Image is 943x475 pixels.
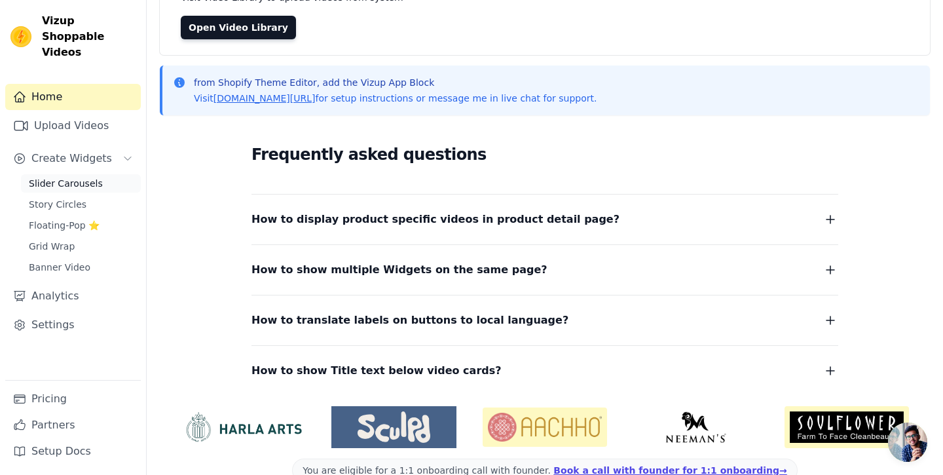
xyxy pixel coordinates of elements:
span: Slider Carousels [29,177,103,190]
a: Banner Video [21,258,141,276]
button: How to show multiple Widgets on the same page? [251,261,838,279]
img: Soulflower [785,406,909,448]
a: Partners [5,412,141,438]
span: How to translate labels on buttons to local language? [251,311,568,330]
button: How to display product specific videos in product detail page? [251,210,838,229]
span: Vizup Shoppable Videos [42,13,136,60]
img: Sculpd US [331,411,456,443]
img: Neeman's [633,411,758,443]
button: How to show Title text below video cards? [251,362,838,380]
span: How to show multiple Widgets on the same page? [251,261,547,279]
button: How to translate labels on buttons to local language? [251,311,838,330]
a: Analytics [5,283,141,309]
p: from Shopify Theme Editor, add the Vizup App Block [194,76,597,89]
a: [DOMAIN_NAME][URL] [213,93,316,104]
img: HarlaArts [181,411,305,443]
span: Grid Wrap [29,240,75,253]
h2: Frequently asked questions [251,142,838,168]
span: Banner Video [29,261,90,274]
a: Slider Carousels [21,174,141,193]
span: Floating-Pop ⭐ [29,219,100,232]
span: How to show Title text below video cards? [251,362,502,380]
a: Grid Wrap [21,237,141,256]
a: Setup Docs [5,438,141,465]
a: Open chat [888,423,927,462]
a: Open Video Library [181,16,296,39]
a: Home [5,84,141,110]
img: Vizup [10,26,31,47]
span: Story Circles [29,198,86,211]
a: Pricing [5,386,141,412]
span: How to display product specific videos in product detail page? [251,210,619,229]
a: Story Circles [21,195,141,214]
img: Aachho [483,408,607,447]
p: Visit for setup instructions or message me in live chat for support. [194,92,597,105]
button: Create Widgets [5,145,141,172]
a: Settings [5,312,141,338]
a: Floating-Pop ⭐ [21,216,141,235]
a: Upload Videos [5,113,141,139]
span: Create Widgets [31,151,112,166]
